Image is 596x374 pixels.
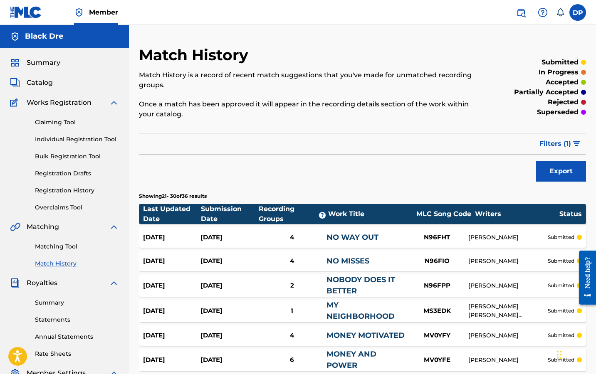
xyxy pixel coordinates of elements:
[10,58,20,68] img: Summary
[35,152,119,161] a: Bulk Registration Tool
[35,118,119,127] a: Claiming Tool
[539,67,579,77] p: in progress
[109,222,119,232] img: expand
[468,281,548,290] div: [PERSON_NAME]
[406,331,468,340] div: MV0YFY
[139,70,483,90] p: Match History is a record of recent match suggestions that you've made for unmatched recording gr...
[10,58,60,68] a: SummarySummary
[35,332,119,341] a: Annual Statements
[468,233,548,242] div: [PERSON_NAME]
[143,256,200,266] div: [DATE]
[139,46,252,64] h2: Match History
[10,98,21,108] img: Works Registration
[514,87,579,97] p: partially accepted
[258,281,326,290] div: 2
[537,107,579,117] p: superseded
[548,307,574,315] p: submitted
[326,331,405,340] a: MONEY MOTIVATED
[406,355,468,365] div: MV0YFE
[35,169,119,178] a: Registration Drafts
[538,7,548,17] img: help
[573,141,580,146] img: filter
[513,4,529,21] a: Public Search
[468,331,548,340] div: [PERSON_NAME]
[25,32,63,41] h5: Black Dre
[200,256,258,266] div: [DATE]
[556,8,564,17] div: Notifications
[89,7,118,17] span: Member
[10,6,42,18] img: MLC Logo
[319,212,326,219] span: ?
[548,282,574,289] p: submitted
[27,278,57,288] span: Royalties
[143,306,200,316] div: [DATE]
[35,298,119,307] a: Summary
[143,331,200,340] div: [DATE]
[536,161,586,182] button: Export
[258,355,326,365] div: 6
[27,98,92,108] span: Works Registration
[406,233,468,242] div: N96FHT
[27,58,60,68] span: Summary
[10,78,20,88] img: Catalog
[548,257,574,265] p: submitted
[554,334,596,374] iframe: Chat Widget
[35,349,119,358] a: Rate Sheets
[328,209,413,219] div: Work Title
[413,209,475,219] div: MLC Song Code
[139,192,207,200] p: Showing 21 - 30 of 36 results
[542,57,579,67] p: submitted
[143,355,200,365] div: [DATE]
[258,306,326,316] div: 1
[139,99,483,119] p: Once a match has been approved it will appear in the recording details section of the work within...
[559,209,582,219] div: Status
[468,257,548,266] div: [PERSON_NAME]
[35,242,119,251] a: Matching Tool
[406,306,468,316] div: MS3EDK
[200,331,258,340] div: [DATE]
[516,7,526,17] img: search
[143,281,200,290] div: [DATE]
[326,300,395,321] a: MY NEIGHBORHOOD
[326,349,376,370] a: MONEY AND POWER
[35,259,119,268] a: Match History
[200,233,258,242] div: [DATE]
[109,278,119,288] img: expand
[35,203,119,212] a: Overclaims Tool
[201,204,259,224] div: Submission Date
[539,139,571,149] span: Filters ( 1 )
[548,332,574,339] p: submitted
[475,209,559,219] div: Writers
[548,356,574,364] p: submitted
[35,315,119,324] a: Statements
[573,242,596,313] iframe: Resource Center
[534,4,551,21] div: Help
[548,97,579,107] p: rejected
[406,256,468,266] div: N96FIO
[406,281,468,290] div: N96FPP
[10,32,20,42] img: Accounts
[35,135,119,144] a: Individual Registration Tool
[143,204,201,224] div: Last Updated Date
[534,133,586,154] button: Filters (1)
[10,78,53,88] a: CatalogCatalog
[27,78,53,88] span: Catalog
[258,233,326,242] div: 4
[258,331,326,340] div: 4
[326,275,395,295] a: NOBODY DOES IT BETTER
[35,186,119,195] a: Registration History
[326,233,378,242] a: NO WAY OUT
[143,233,200,242] div: [DATE]
[200,306,258,316] div: [DATE]
[326,256,369,266] a: NO MISSES
[10,222,20,232] img: Matching
[109,98,119,108] img: expand
[569,4,586,21] div: User Menu
[557,342,562,367] div: Drag
[200,355,258,365] div: [DATE]
[258,256,326,266] div: 4
[74,7,84,17] img: Top Rightsholder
